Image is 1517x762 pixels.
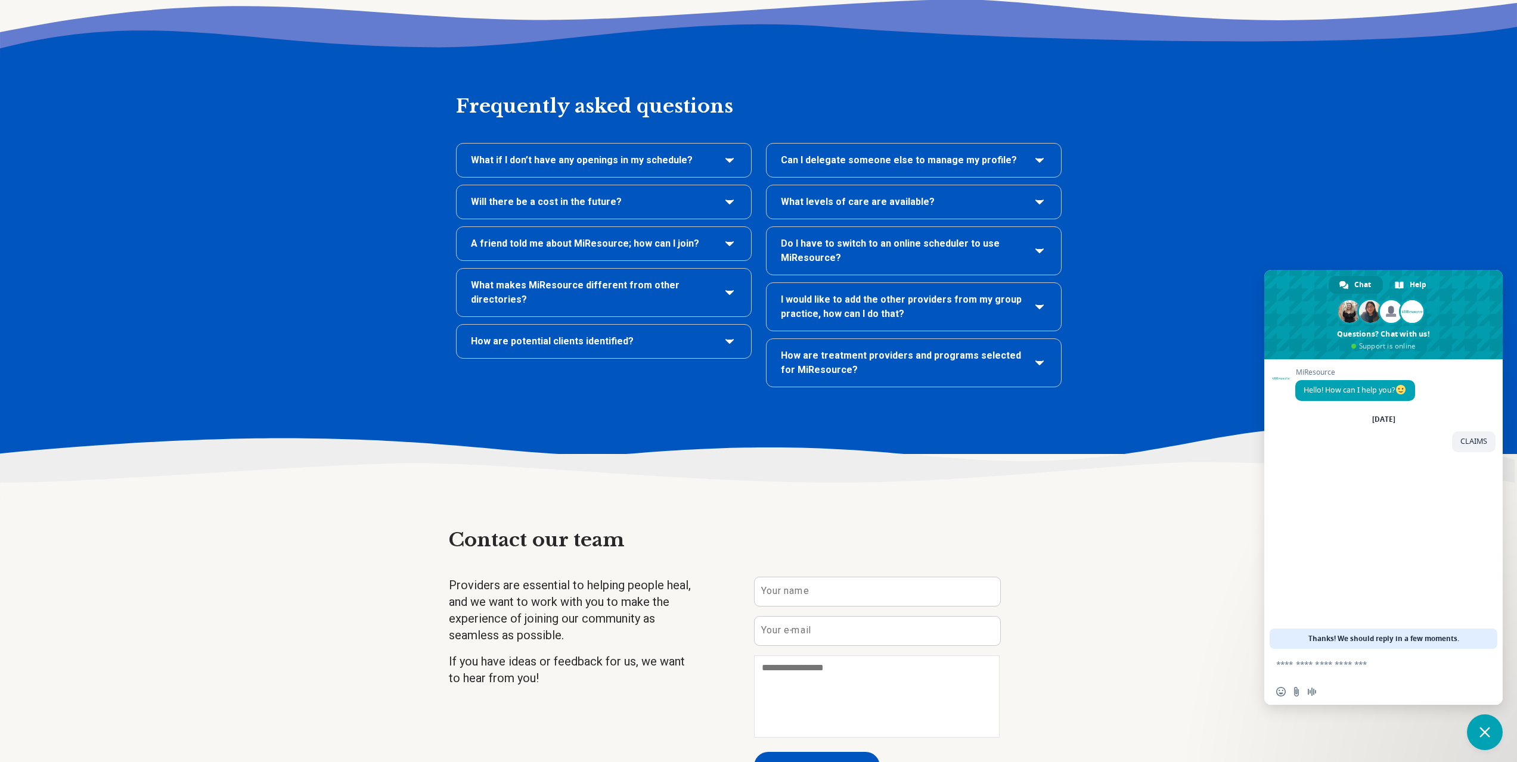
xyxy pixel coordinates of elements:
[781,349,1047,377] button: How are treatment providers and programs selected for MiResource?
[449,577,697,643] p: Providers are essential to helping people heal, and we want to work with you to make the experien...
[471,195,622,209] span: Will there be a cost in the future?
[781,293,1047,321] button: I would like to add the other providers from my group practice, how can I do that?
[781,153,1017,167] span: Can I delegate someone else to manage my profile?
[471,334,737,349] button: How are potential clients identified?
[449,528,1069,553] h2: Contact our team
[471,237,737,251] button: A friend told me about MiResource; how can I join?
[781,237,1047,265] button: Do I have to switch to an online scheduler to use MiResource?
[471,334,634,349] span: How are potential clients identified?
[781,195,935,209] span: What levels of care are available?
[781,195,1047,209] button: What levels of care are available?
[1329,276,1383,294] a: Chat
[471,153,693,167] span: What if I don’t have any openings in my schedule?
[1276,687,1286,696] span: Insert an emoji
[781,349,1023,377] span: How are treatment providers and programs selected for MiResource?
[781,153,1047,167] button: Can I delegate someone else to manage my profile?
[1354,276,1371,294] span: Chat
[471,153,737,167] button: What if I don’t have any openings in my schedule?
[761,586,809,596] label: Your name
[781,237,1023,265] span: Do I have to switch to an online scheduler to use MiResource?
[1308,629,1459,649] span: Thanks! We should reply in a few moments.
[471,278,713,307] span: What makes MiResource different from other directories?
[1410,276,1426,294] span: Help
[1460,436,1487,446] span: CLAIMS
[456,56,1062,119] h2: Frequently asked questions
[471,195,737,209] button: Will there be a cost in the future?
[1292,687,1301,696] span: Send a file
[1372,416,1395,423] div: [DATE]
[471,237,699,251] span: A friend told me about MiResource; how can I join?
[1307,687,1317,696] span: Audio message
[1467,714,1503,750] a: Close chat
[1276,649,1467,679] textarea: Compose your message...
[781,293,1023,321] span: I would like to add the other providers from my group practice, how can I do that?
[1304,385,1407,395] span: Hello! How can I help you?
[449,653,697,686] p: If you have ideas or feedback for us, we want to hear from you!
[1295,368,1415,377] span: MiResource
[761,626,811,635] label: Your e-mail
[1384,276,1438,294] a: Help
[471,278,737,307] button: What makes MiResource different from other directories?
